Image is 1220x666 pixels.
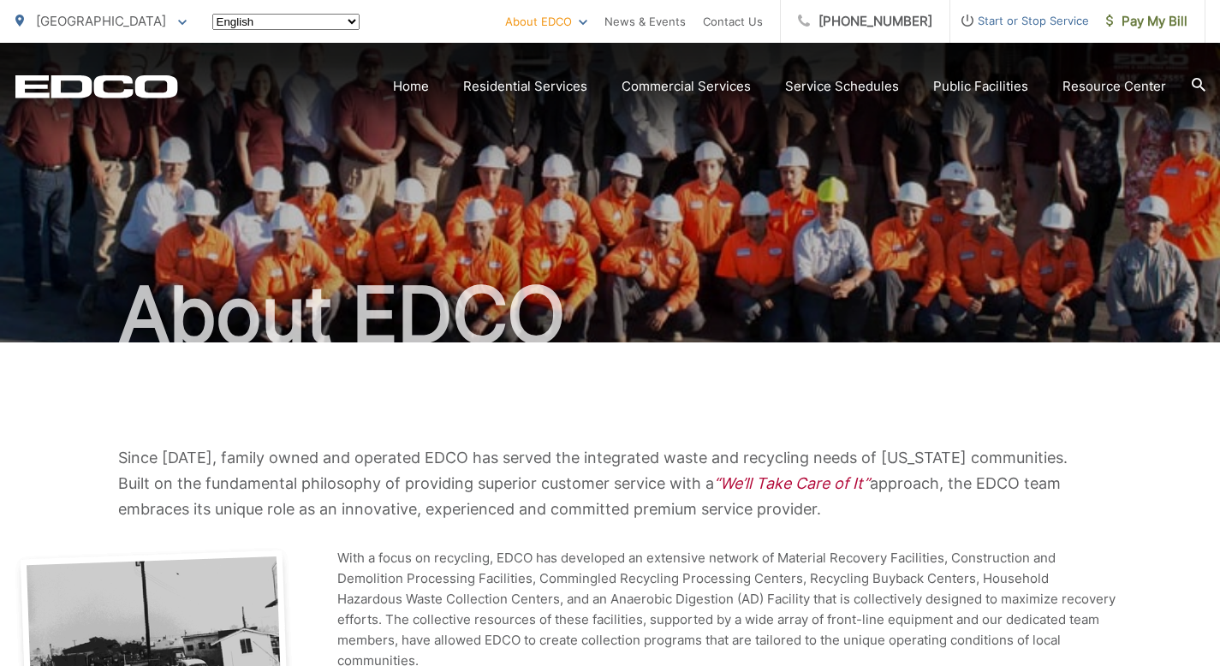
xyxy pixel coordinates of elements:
select: Select a language [212,14,360,30]
em: “We’ll Take Care of It” [714,474,870,492]
span: Pay My Bill [1106,11,1187,32]
h1: About EDCO [15,272,1205,358]
a: News & Events [604,11,686,32]
a: About EDCO [505,11,587,32]
a: Home [393,76,429,97]
span: [GEOGRAPHIC_DATA] [36,13,166,29]
a: Contact Us [703,11,763,32]
a: Residential Services [463,76,587,97]
a: EDCD logo. Return to the homepage. [15,74,178,98]
p: Since [DATE], family owned and operated EDCO has served the integrated waste and recycling needs ... [118,445,1103,522]
a: Commercial Services [622,76,751,97]
a: Public Facilities [933,76,1028,97]
a: Resource Center [1062,76,1166,97]
a: Service Schedules [785,76,899,97]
